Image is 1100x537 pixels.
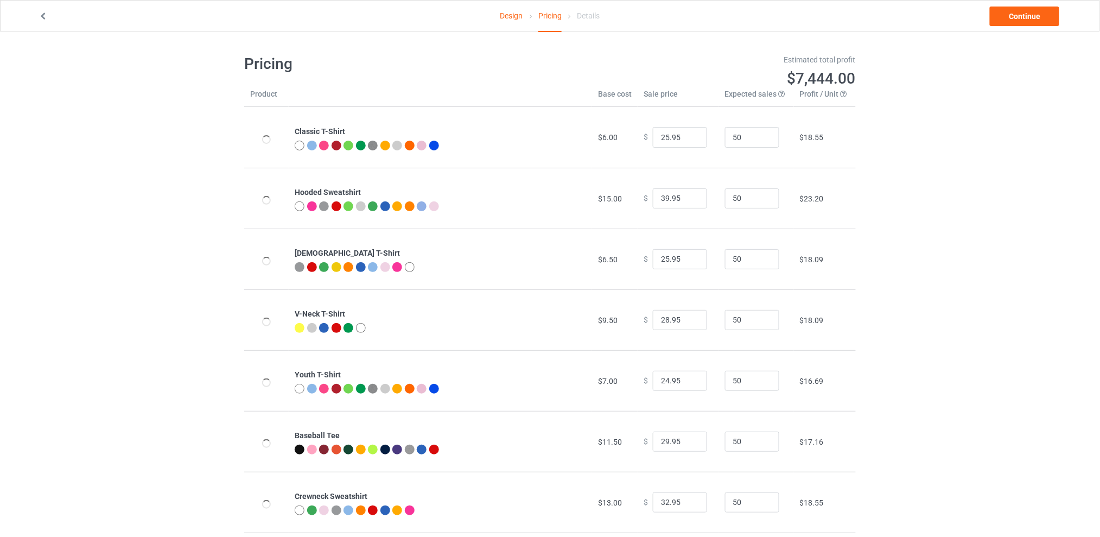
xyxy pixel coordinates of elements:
[295,370,341,379] b: Youth T-Shirt
[800,498,824,507] span: $18.55
[598,194,622,203] span: $15.00
[644,498,648,507] span: $
[800,316,824,325] span: $18.09
[295,309,345,318] b: V-Neck T-Shirt
[368,141,378,150] img: heather_texture.png
[800,255,824,264] span: $18.09
[644,376,648,385] span: $
[295,188,361,197] b: Hooded Sweatshirt
[592,89,638,107] th: Base cost
[598,133,618,142] span: $6.00
[598,377,618,386] span: $7.00
[990,7,1059,26] a: Continue
[405,445,415,454] img: heather_texture.png
[295,492,367,501] b: Crewneck Sweatshirt
[295,431,340,440] b: Baseball Tee
[719,89,794,107] th: Expected sales
[644,255,648,263] span: $
[800,133,824,142] span: $18.55
[558,54,856,65] div: Estimated total profit
[500,1,523,31] a: Design
[787,70,856,87] span: $7,444.00
[538,1,562,32] div: Pricing
[794,89,856,107] th: Profit / Unit
[644,315,648,324] span: $
[598,316,618,325] span: $9.50
[800,194,824,203] span: $23.20
[244,89,289,107] th: Product
[295,127,345,136] b: Classic T-Shirt
[800,438,824,446] span: $17.16
[598,438,622,446] span: $11.50
[644,194,648,203] span: $
[295,249,400,257] b: [DEMOGRAPHIC_DATA] T-Shirt
[800,377,824,386] span: $16.69
[644,437,648,446] span: $
[577,1,600,31] div: Details
[644,133,648,142] span: $
[638,89,719,107] th: Sale price
[598,498,622,507] span: $13.00
[368,384,378,394] img: heather_texture.png
[244,54,543,74] h1: Pricing
[598,255,618,264] span: $6.50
